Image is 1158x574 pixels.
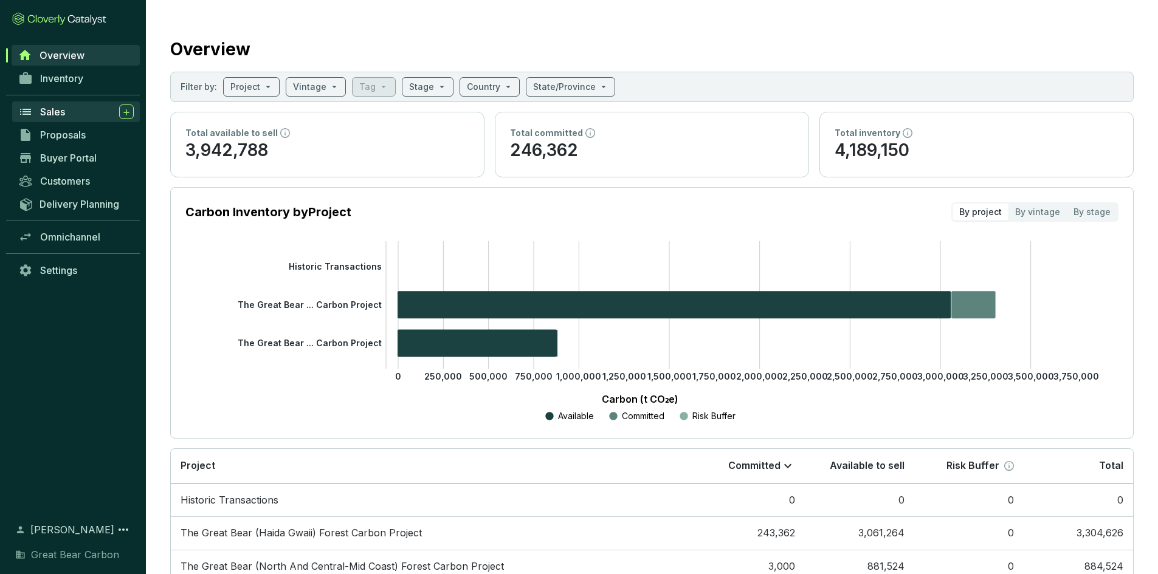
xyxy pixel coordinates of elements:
[835,139,1118,162] p: 4,189,150
[695,483,805,517] td: 0
[185,127,278,139] p: Total available to sell
[953,203,1008,220] div: By project
[204,392,1076,406] p: Carbon (t CO₂e)
[359,81,376,93] p: Tag
[510,127,583,139] p: Total committed
[12,45,140,66] a: Overview
[914,483,1024,517] td: 0
[171,483,695,517] td: Historic Transactions
[622,410,664,422] p: Committed
[1024,483,1133,517] td: 0
[1024,449,1133,483] th: Total
[1067,203,1117,220] div: By stage
[424,371,462,381] tspan: 250,000
[170,36,250,62] h2: Overview
[510,139,794,162] p: 246,362
[1008,203,1067,220] div: By vintage
[602,371,646,381] tspan: 1,250,000
[31,547,119,562] span: Great Bear Carbon
[692,371,736,381] tspan: 1,750,000
[12,194,140,214] a: Delivery Planning
[171,449,695,483] th: Project
[1053,371,1099,381] tspan: 3,750,000
[805,449,914,483] th: Available to sell
[951,202,1118,222] div: segmented control
[556,371,601,381] tspan: 1,000,000
[728,459,781,473] p: Committed
[40,175,90,187] span: Customers
[12,171,140,191] a: Customers
[238,299,382,310] tspan: The Great Bear ... Carbon Project
[917,371,964,381] tspan: 3,000,000
[695,516,805,550] td: 243,362
[647,371,692,381] tspan: 1,500,000
[827,371,873,381] tspan: 2,500,000
[12,148,140,168] a: Buyer Portal
[40,72,83,84] span: Inventory
[736,371,783,381] tspan: 2,000,000
[469,371,508,381] tspan: 500,000
[12,260,140,281] a: Settings
[40,106,65,118] span: Sales
[692,410,736,422] p: Risk Buffer
[40,231,100,243] span: Omnichannel
[181,81,217,93] p: Filter by:
[40,129,86,141] span: Proposals
[238,338,382,348] tspan: The Great Bear ... Carbon Project
[515,371,553,381] tspan: 750,000
[40,198,119,210] span: Delivery Planning
[12,101,140,122] a: Sales
[872,371,918,381] tspan: 2,750,000
[946,459,999,473] p: Risk Buffer
[12,227,140,247] a: Omnichannel
[40,152,97,164] span: Buyer Portal
[40,49,84,61] span: Overview
[40,264,77,276] span: Settings
[1024,516,1133,550] td: 3,304,626
[963,371,1008,381] tspan: 3,250,000
[805,516,914,550] td: 3,061,264
[395,371,401,381] tspan: 0
[1008,371,1054,381] tspan: 3,500,000
[835,127,900,139] p: Total inventory
[30,522,114,537] span: [PERSON_NAME]
[805,483,914,517] td: 0
[171,516,695,550] td: The Great Bear (Haida Gwaii) Forest Carbon Project
[289,261,382,271] tspan: Historic Transactions
[914,516,1024,550] td: 0
[185,203,351,220] p: Carbon Inventory by Project
[185,139,469,162] p: 3,942,788
[782,371,828,381] tspan: 2,250,000
[558,410,594,422] p: Available
[12,68,140,89] a: Inventory
[12,125,140,145] a: Proposals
